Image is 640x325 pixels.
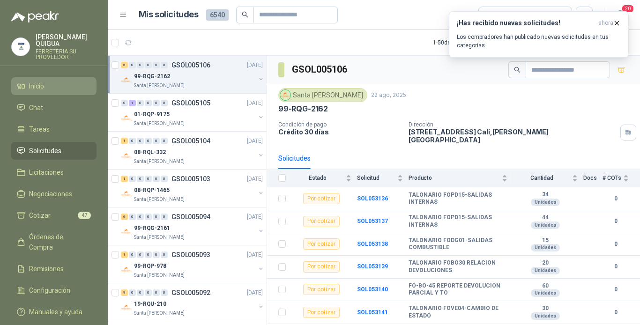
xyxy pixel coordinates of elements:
b: 0 [603,262,629,271]
b: 0 [603,285,629,294]
div: 0 [161,62,168,68]
div: 0 [137,138,144,144]
img: Company Logo [121,302,132,313]
p: [STREET_ADDRESS] Cali , [PERSON_NAME][GEOGRAPHIC_DATA] [409,128,617,144]
a: Manuales y ayuda [11,303,97,321]
span: Chat [29,103,43,113]
div: Unidades [531,199,560,206]
h1: Mis solicitudes [139,8,199,22]
b: 34 [513,191,578,199]
img: Company Logo [121,188,132,199]
p: Santa [PERSON_NAME] [134,82,185,89]
span: 20 [621,4,634,13]
span: Solicitud [357,175,395,181]
div: Por cotizar [303,238,340,250]
span: search [514,66,521,73]
div: 0 [137,62,144,68]
b: TALONARIO FODG01-SALIDAS COMBUSTIBLE [409,237,507,251]
p: Santa [PERSON_NAME] [134,196,185,203]
div: 0 [129,138,136,144]
a: SOL053140 [357,286,388,293]
a: 6 0 0 0 0 0 GSOL005106[DATE] Company Logo99-RQG-2162Santa [PERSON_NAME] [121,59,265,89]
img: Company Logo [121,264,132,275]
div: 0 [145,176,152,182]
a: 1 0 0 0 0 0 GSOL005093[DATE] Company Logo99-RQP-978Santa [PERSON_NAME] [121,249,265,279]
p: Crédito 30 días [278,128,401,136]
div: 6 [121,62,128,68]
p: Santa [PERSON_NAME] [134,272,185,279]
div: 0 [153,100,160,106]
th: Estado [291,169,357,187]
th: Producto [409,169,513,187]
p: Dirección [409,121,617,128]
p: GSOL005092 [171,289,210,296]
div: 0 [153,214,160,220]
div: 0 [161,289,168,296]
p: GSOL005106 [171,62,210,68]
img: Logo peakr [11,11,59,22]
div: 0 [161,138,168,144]
a: 6 0 0 0 0 0 GSOL005094[DATE] Company Logo99-RQG-2161Santa [PERSON_NAME] [121,211,265,241]
p: [DATE] [247,251,263,259]
div: 1 [121,251,128,258]
img: Company Logo [121,150,132,162]
span: Remisiones [29,264,64,274]
div: 0 [153,176,160,182]
div: 0 [145,138,152,144]
p: 19-RQU-210 [134,300,166,309]
p: 99-RQG-2161 [134,224,170,233]
div: 0 [145,62,152,68]
p: Condición de pago [278,121,401,128]
div: 0 [129,289,136,296]
p: Santa [PERSON_NAME] [134,120,185,127]
p: Los compradores han publicado nuevas solicitudes en tus categorías. [457,33,621,50]
th: Solicitud [357,169,409,187]
p: [PERSON_NAME] QUIGUA [36,34,97,47]
div: 1 [121,176,128,182]
h3: GSOL005106 [292,62,349,77]
a: Órdenes de Compra [11,228,97,256]
th: Docs [583,169,603,187]
a: Inicio [11,77,97,95]
b: 20 [513,259,578,267]
b: 15 [513,237,578,244]
div: 1 [129,100,136,106]
a: Negociaciones [11,185,97,203]
div: Unidades [531,222,560,229]
span: Estado [291,175,344,181]
b: 0 [603,240,629,249]
div: Unidades [531,244,560,251]
span: Licitaciones [29,167,64,177]
b: TALONARIO FOBO30 RELACION DEVOLUCIONES [409,259,507,274]
b: SOL053136 [357,195,388,202]
a: SOL053138 [357,241,388,247]
p: Santa [PERSON_NAME] [134,158,185,165]
div: 0 [153,62,160,68]
a: SOL053139 [357,263,388,270]
div: 0 [145,214,152,220]
div: 0 [137,100,144,106]
div: Por cotizar [303,216,340,227]
div: 0 [161,214,168,220]
span: Negociaciones [29,189,72,199]
div: Unidades [531,289,560,297]
b: 0 [603,308,629,317]
p: 99-RQG-2162 [278,104,328,114]
span: Producto [409,175,500,181]
div: 0 [145,100,152,106]
div: 0 [153,138,160,144]
button: 20 [612,7,629,23]
span: Solicitudes [29,146,61,156]
p: 08-RQL-332 [134,148,166,157]
div: Unidades [531,312,560,320]
span: Manuales y ayuda [29,307,82,317]
b: FO-BO-45 REPORTE DEVOLUCION PARCIAL Y TO [409,282,507,297]
b: 44 [513,214,578,222]
p: Santa [PERSON_NAME] [134,310,185,317]
div: Por cotizar [303,193,340,204]
div: Solicitudes [278,153,311,163]
b: SOL053141 [357,309,388,316]
div: 0 [161,100,168,106]
div: 0 [153,251,160,258]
